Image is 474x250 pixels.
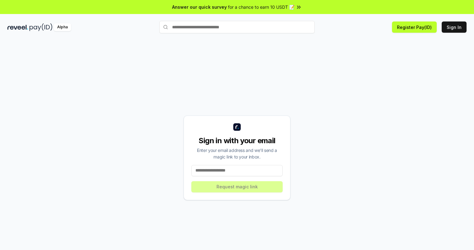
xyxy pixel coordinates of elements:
div: Sign in with your email [191,136,283,146]
button: Sign In [442,21,467,33]
img: logo_small [233,123,241,131]
button: Register Pay(ID) [392,21,437,33]
img: reveel_dark [7,23,28,31]
span: Answer our quick survey [172,4,227,10]
span: for a chance to earn 10 USDT 📝 [228,4,294,10]
div: Enter your email address and we’ll send a magic link to your inbox. [191,147,283,160]
img: pay_id [30,23,52,31]
div: Alpha [54,23,71,31]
